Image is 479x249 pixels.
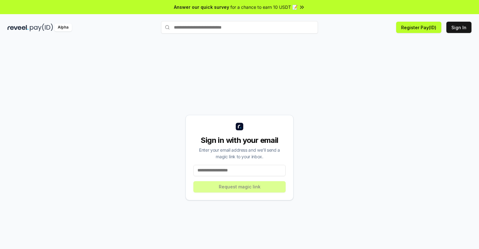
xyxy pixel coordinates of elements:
button: Register Pay(ID) [396,22,441,33]
div: Alpha [54,24,72,31]
img: pay_id [30,24,53,31]
div: Enter your email address and we’ll send a magic link to your inbox. [193,147,286,160]
img: reveel_dark [8,24,29,31]
img: logo_small [236,123,243,130]
span: for a chance to earn 10 USDT 📝 [230,4,298,10]
span: Answer our quick survey [174,4,229,10]
button: Sign In [446,22,471,33]
div: Sign in with your email [193,135,286,145]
